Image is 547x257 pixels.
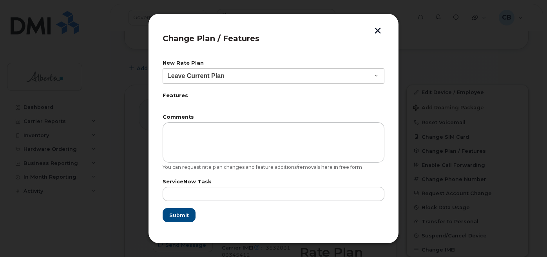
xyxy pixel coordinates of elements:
span: Change Plan / Features [163,34,259,43]
label: Features [163,93,384,98]
label: ServiceNow Task [163,179,384,185]
div: You can request rate plan changes and feature additions/removals here in free form [163,164,384,170]
span: Submit [169,212,189,219]
label: Comments [163,115,384,120]
button: Submit [163,208,196,222]
label: New Rate Plan [163,61,384,66]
